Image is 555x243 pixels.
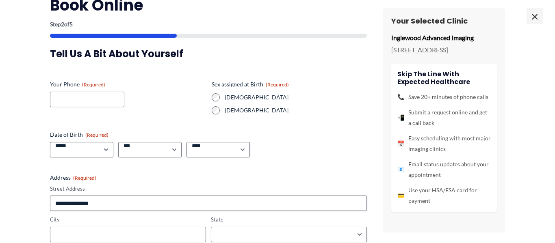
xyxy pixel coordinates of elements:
[397,185,491,206] li: Use your HSA/FSA card for payment
[73,175,96,181] span: (Required)
[397,159,491,180] li: Email status updates about your appointment
[50,47,367,60] h3: Tell us a bit about yourself
[397,92,404,102] span: 📞
[211,216,367,224] label: State
[50,216,206,224] label: City
[212,80,289,88] legend: Sex assigned at Birth
[397,92,491,102] li: Save 20+ minutes of phone calls
[85,132,108,138] span: (Required)
[391,32,497,44] p: Inglewood Advanced Imaging
[69,21,73,28] span: 5
[50,131,108,139] legend: Date of Birth
[50,174,96,182] legend: Address
[397,164,404,175] span: 📧
[50,80,205,88] label: Your Phone
[397,133,491,154] li: Easy scheduling with most major imaging clinics
[397,70,491,86] h4: Skip the line with Expected Healthcare
[82,82,105,88] span: (Required)
[225,106,367,114] label: [DEMOGRAPHIC_DATA]
[391,44,497,56] p: [STREET_ADDRESS]
[391,16,497,26] h3: Your Selected Clinic
[50,185,367,193] label: Street Address
[397,190,404,201] span: 💳
[527,8,543,24] span: ×
[397,107,491,128] li: Submit a request online and get a call back
[266,82,289,88] span: (Required)
[397,138,404,149] span: 📅
[61,21,64,28] span: 2
[397,112,404,123] span: 📲
[225,93,367,101] label: [DEMOGRAPHIC_DATA]
[50,22,367,27] p: Step of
